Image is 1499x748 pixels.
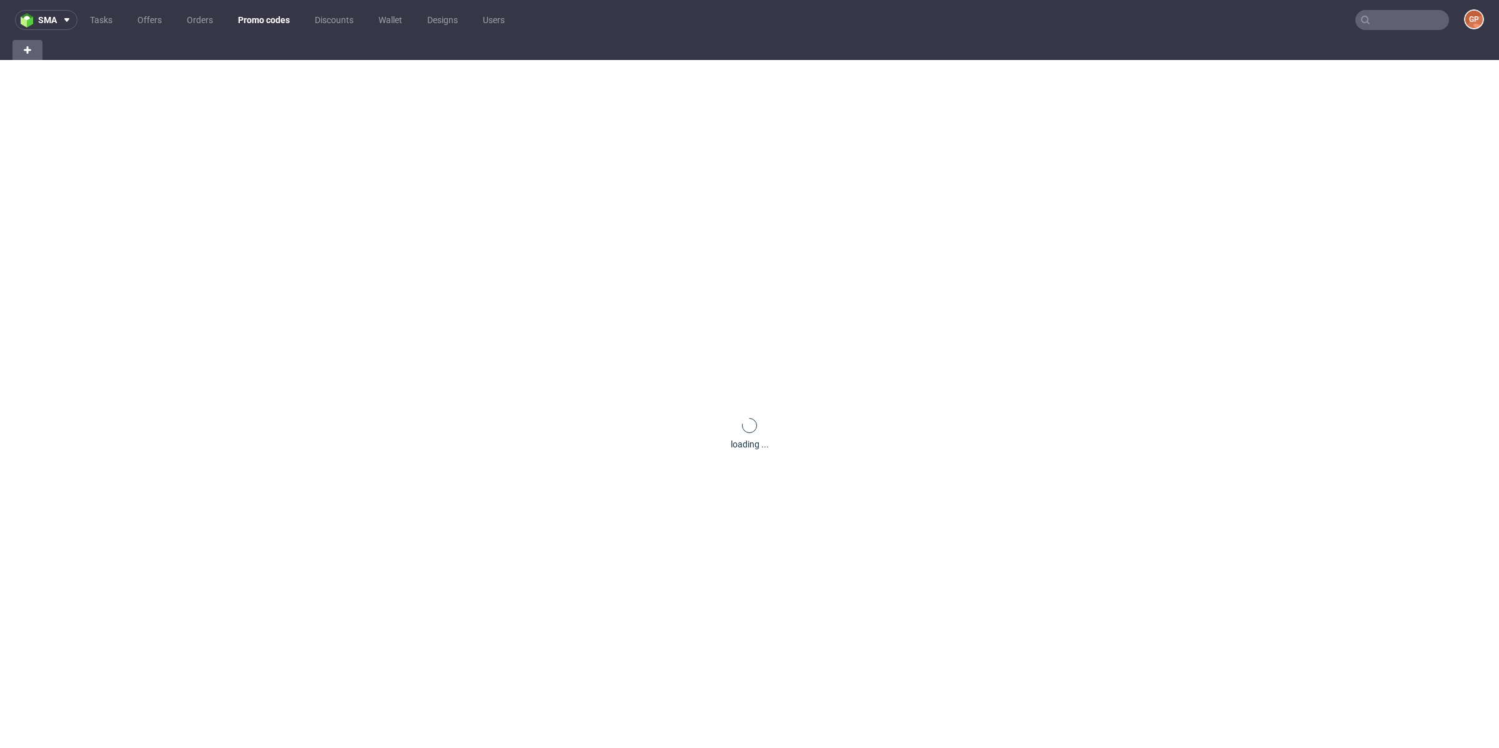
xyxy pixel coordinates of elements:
[371,10,410,30] a: Wallet
[21,13,38,27] img: logo
[475,10,512,30] a: Users
[82,10,120,30] a: Tasks
[179,10,220,30] a: Orders
[230,10,297,30] a: Promo codes
[38,16,57,24] span: sma
[731,438,769,451] div: loading ...
[130,10,169,30] a: Offers
[1465,11,1483,28] figcaption: GP
[307,10,361,30] a: Discounts
[15,10,77,30] button: sma
[420,10,465,30] a: Designs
